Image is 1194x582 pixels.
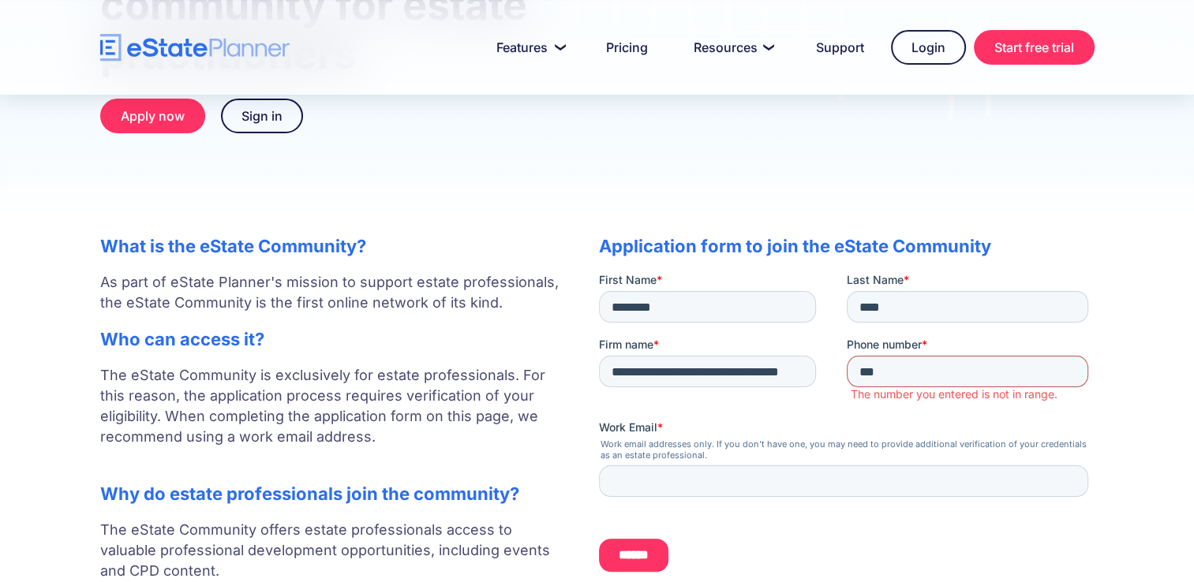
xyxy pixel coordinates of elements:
[974,30,1095,65] a: Start free trial
[797,32,883,63] a: Support
[477,32,579,63] a: Features
[100,483,567,504] h2: Why do estate professionals join the community?
[221,99,303,133] a: Sign in
[100,329,567,349] h2: Who can access it?
[100,236,567,256] h2: What is the eState Community?
[100,365,567,468] p: The eState Community is exclusively for estate professionals. For this reason, the application pr...
[100,34,290,62] a: home
[100,272,567,313] p: As part of eState Planner's mission to support estate professionals, the eState Community is the ...
[675,32,789,63] a: Resources
[599,236,1095,256] h2: Application form to join the eState Community
[587,32,667,63] a: Pricing
[891,30,966,65] a: Login
[100,99,205,133] a: Apply now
